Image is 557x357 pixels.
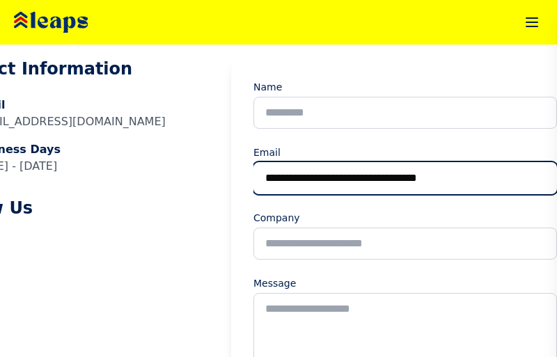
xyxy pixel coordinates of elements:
[253,211,557,225] label: Company
[253,276,557,290] label: Message
[253,80,557,94] label: Name
[253,145,557,159] label: Email
[518,8,546,36] button: Toggle menu
[11,2,130,42] img: Leaps Logo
